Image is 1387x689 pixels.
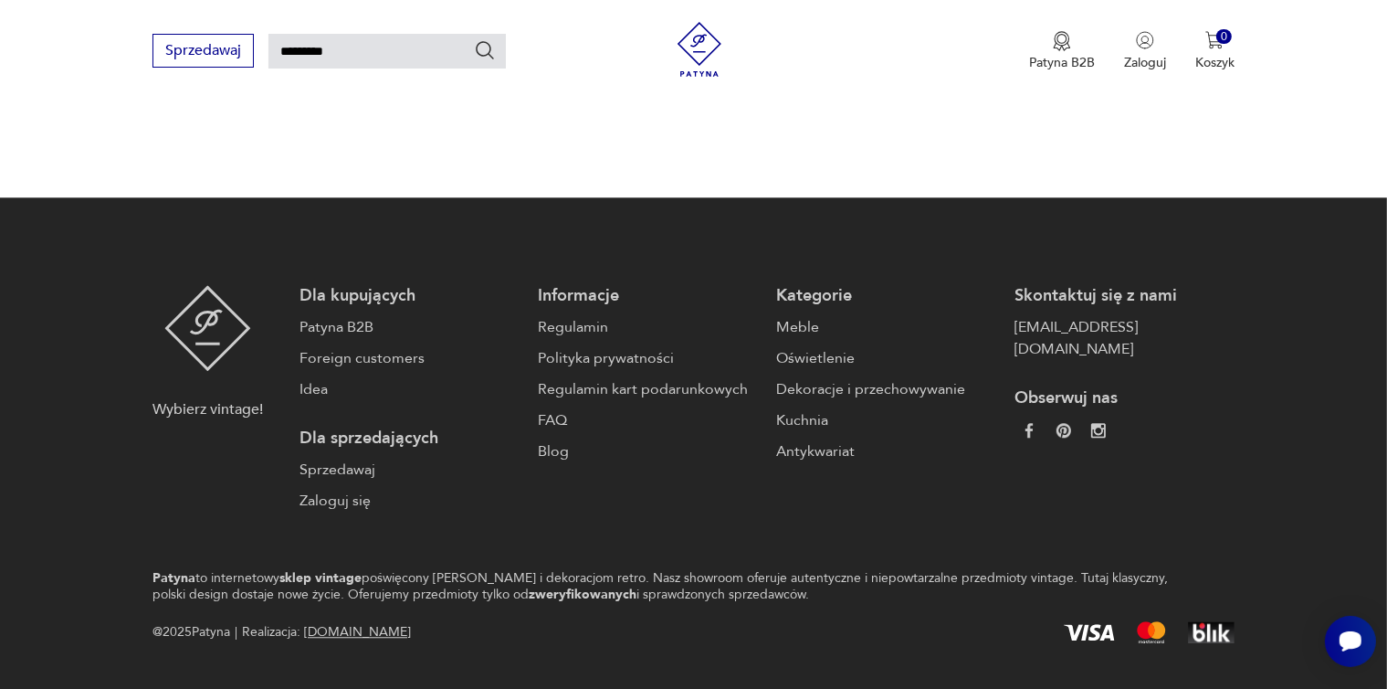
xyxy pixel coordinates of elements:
[529,586,636,603] strong: zweryfikowanych
[776,285,996,307] p: Kategorie
[299,459,520,481] a: Sprzedawaj
[1195,31,1235,71] button: 0Koszyk
[776,378,996,400] a: Dekoracje i przechowywanie
[538,347,758,369] a: Polityka prywatności
[299,490,520,512] a: Zaloguj się
[1124,54,1166,71] p: Zaloguj
[164,285,251,371] img: Patyna - sklep z meblami i dekoracjami vintage
[538,378,758,400] a: Regulamin kart podarunkowych
[1325,616,1376,667] iframe: Smartsupp widget button
[152,569,195,587] strong: Patyna
[299,285,520,307] p: Dla kupujących
[299,347,520,369] a: Foreign customers
[1029,31,1095,71] button: Patyna B2B
[235,621,237,643] div: |
[538,440,758,462] a: Blog
[1205,31,1224,49] img: Ikona koszyka
[152,621,230,643] span: @ 2025 Patyna
[776,440,996,462] a: Antykwariat
[304,623,411,641] a: [DOMAIN_NAME]
[1014,387,1235,409] p: Obserwuj nas
[299,428,520,450] p: Dla sprzedających
[776,347,996,369] a: Oświetlenie
[152,398,263,420] p: Wybierz vintage!
[1029,54,1095,71] p: Patyna B2B
[1056,423,1071,438] img: 37d27d81a828e637adc9f9cb2e3d3a8a.webp
[1136,31,1154,49] img: Ikonka użytkownika
[776,316,996,338] a: Meble
[1064,624,1115,641] img: Visa
[776,409,996,431] a: Kuchnia
[538,285,758,307] p: Informacje
[474,39,496,61] button: Szukaj
[1014,285,1235,307] p: Skontaktuj się z nami
[152,570,1171,603] p: to internetowy poświęcony [PERSON_NAME] i dekoracjom retro. Nasz showroom oferuje autentyczne i n...
[299,316,520,338] a: Patyna B2B
[1014,316,1235,360] a: [EMAIL_ADDRESS][DOMAIN_NAME]
[1124,31,1166,71] button: Zaloguj
[1188,621,1235,643] img: BLIK
[1216,29,1232,45] div: 0
[538,316,758,338] a: Regulamin
[242,621,411,643] span: Realizacja:
[1195,54,1235,71] p: Koszyk
[279,569,362,587] strong: sklep vintage
[1022,423,1036,438] img: da9060093f698e4c3cedc1453eec5031.webp
[1091,423,1106,438] img: c2fd9cf7f39615d9d6839a72ae8e59e5.webp
[152,34,254,68] button: Sprzedawaj
[1137,621,1166,643] img: Mastercard
[152,46,254,58] a: Sprzedawaj
[538,409,758,431] a: FAQ
[1029,31,1095,71] a: Ikona medaluPatyna B2B
[1053,31,1071,51] img: Ikona medalu
[672,22,727,77] img: Patyna - sklep z meblami i dekoracjami vintage
[299,378,520,400] a: Idea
